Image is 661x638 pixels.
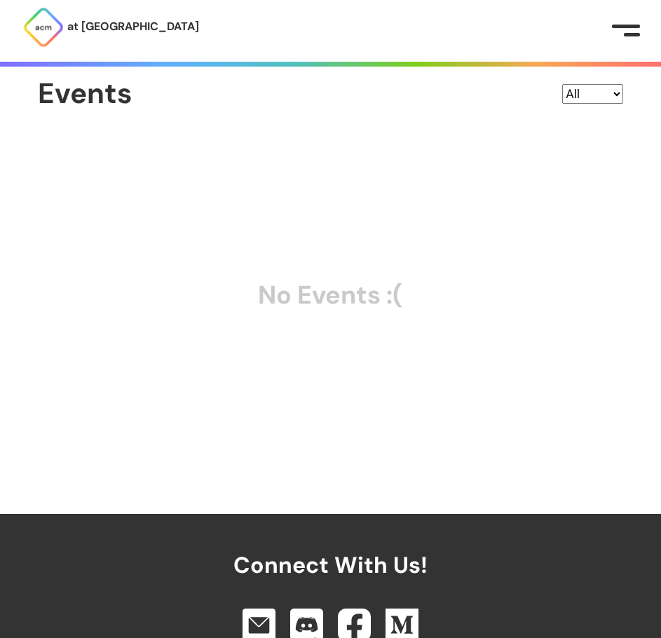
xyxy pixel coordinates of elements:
[38,79,132,110] h1: Events
[22,6,199,48] a: at [GEOGRAPHIC_DATA]
[67,18,199,36] p: at [GEOGRAPHIC_DATA]
[22,6,64,48] img: ACM Logo
[38,135,623,454] div: No Events :(
[233,514,428,578] h2: Connect With Us!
